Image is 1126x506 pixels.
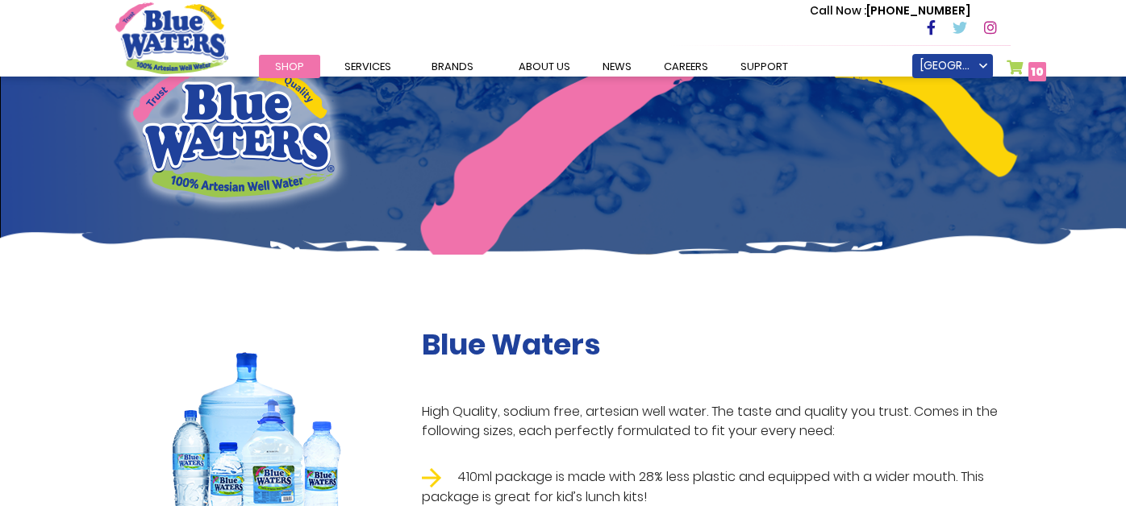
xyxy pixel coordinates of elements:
[724,55,804,78] a: support
[503,55,586,78] a: about us
[422,402,1011,441] p: High Quality, sodium free, artesian well water. The taste and quality you trust. Comes in the fol...
[432,59,473,74] span: Brands
[912,54,993,78] a: [GEOGRAPHIC_DATA] RESIDENTIAL HOME
[1031,64,1044,80] span: 10
[115,2,228,73] a: store logo
[344,59,391,74] span: Services
[275,59,304,74] span: Shop
[648,55,724,78] a: careers
[1007,60,1046,83] a: 10
[810,2,970,19] p: [PHONE_NUMBER]
[810,2,866,19] span: Call Now :
[422,327,1011,362] h2: Blue Waters
[586,55,648,78] a: News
